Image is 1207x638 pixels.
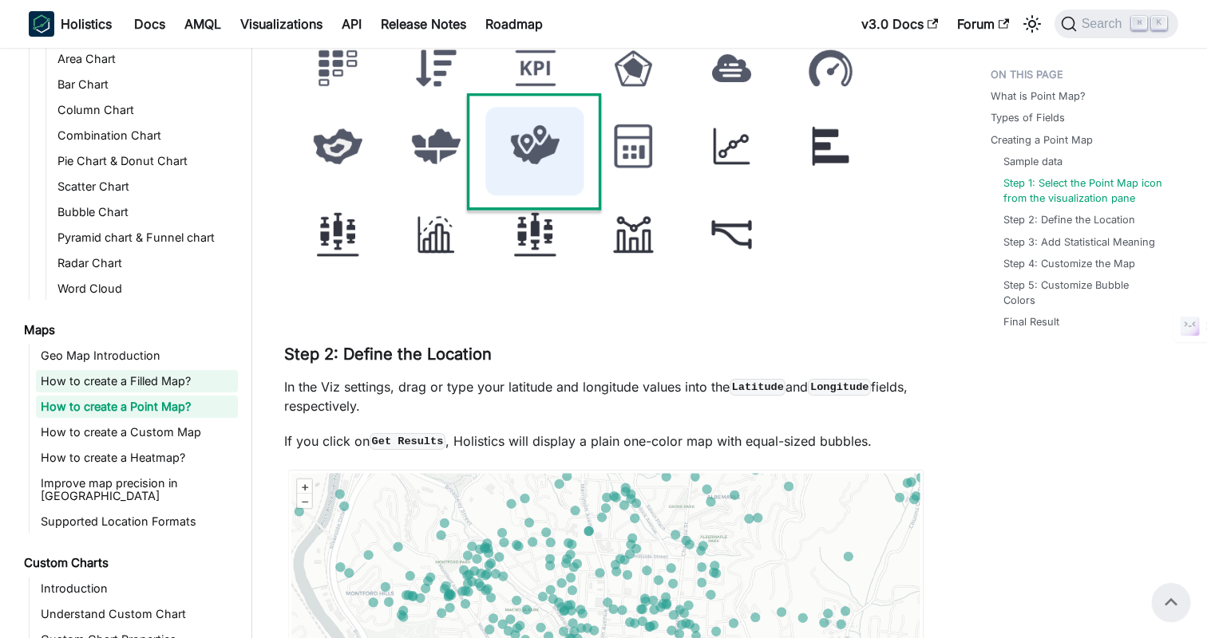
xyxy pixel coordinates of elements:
[1003,256,1135,271] a: Step 4: Customize the Map
[1019,11,1045,37] button: Switch between dark and light mode (currently light mode)
[53,124,238,147] a: Combination Chart
[36,577,238,600] a: Introduction
[991,132,1093,148] a: Creating a Point Map
[29,11,112,37] a: HolisticsHolistics
[476,11,552,37] a: Roadmap
[1151,16,1167,30] kbd: K
[332,11,371,37] a: API
[36,472,238,507] a: Improve map precision in [GEOGRAPHIC_DATA]
[948,11,1019,37] a: Forum
[1003,314,1059,329] a: Final Result
[1003,175,1162,206] a: Step 1: Select the Point Map icon from the visualization pane
[1003,154,1063,169] a: Sample data
[53,278,238,300] a: Word Cloud
[125,11,175,37] a: Docs
[1077,17,1132,31] span: Search
[808,379,871,395] code: Longitude
[36,510,238,533] a: Supported Location Formats
[231,11,332,37] a: Visualizations
[370,433,445,449] code: Get Results
[36,603,238,625] a: Understand Custom Chart
[991,89,1086,104] a: What is Point Map?
[991,110,1065,125] a: Types of Fields
[53,99,238,121] a: Column Chart
[1055,10,1178,38] button: Search (Command+K)
[852,11,948,37] a: v3.0 Docs
[1003,234,1155,250] a: Step 3: Add Statistical Meaning
[1003,212,1135,227] a: Step 2: Define the Location
[371,11,476,37] a: Release Notes
[284,345,927,364] h3: Step 2: Define the Location
[13,48,252,638] nav: Docs sidebar
[284,431,927,451] p: If you click on , Holistics will display a plain one-color map with equal-sized bubbles.
[36,370,238,392] a: How to create a Filled Map?
[53,175,238,198] a: Scatter Chart
[53,252,238,274] a: Radar Chart
[36,421,238,443] a: How to create a Custom Map
[1131,16,1147,30] kbd: ⌘
[19,552,238,574] a: Custom Charts
[53,48,238,70] a: Area Chart
[1152,583,1190,621] button: Scroll back to top
[730,379,786,395] code: Latitude
[19,319,238,341] a: Maps
[36,396,238,418] a: How to create a Point Map?
[61,14,112,33] b: Holistics
[53,226,238,249] a: Pyramid chart & Funnel chart
[284,377,927,415] p: In the Viz settings, drag or type your latitude and longitude values into the and fields, respect...
[175,11,231,37] a: AMQL
[53,201,238,223] a: Bubble Chart
[29,11,54,37] img: Holistics
[36,447,238,469] a: How to create a Heatmap?
[53,150,238,172] a: Pie Chart & Donut Chart
[53,73,238,96] a: Bar Chart
[36,345,238,367] a: Geo Map Introduction
[1003,278,1162,308] a: Step 5: Customize Bubble Colors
